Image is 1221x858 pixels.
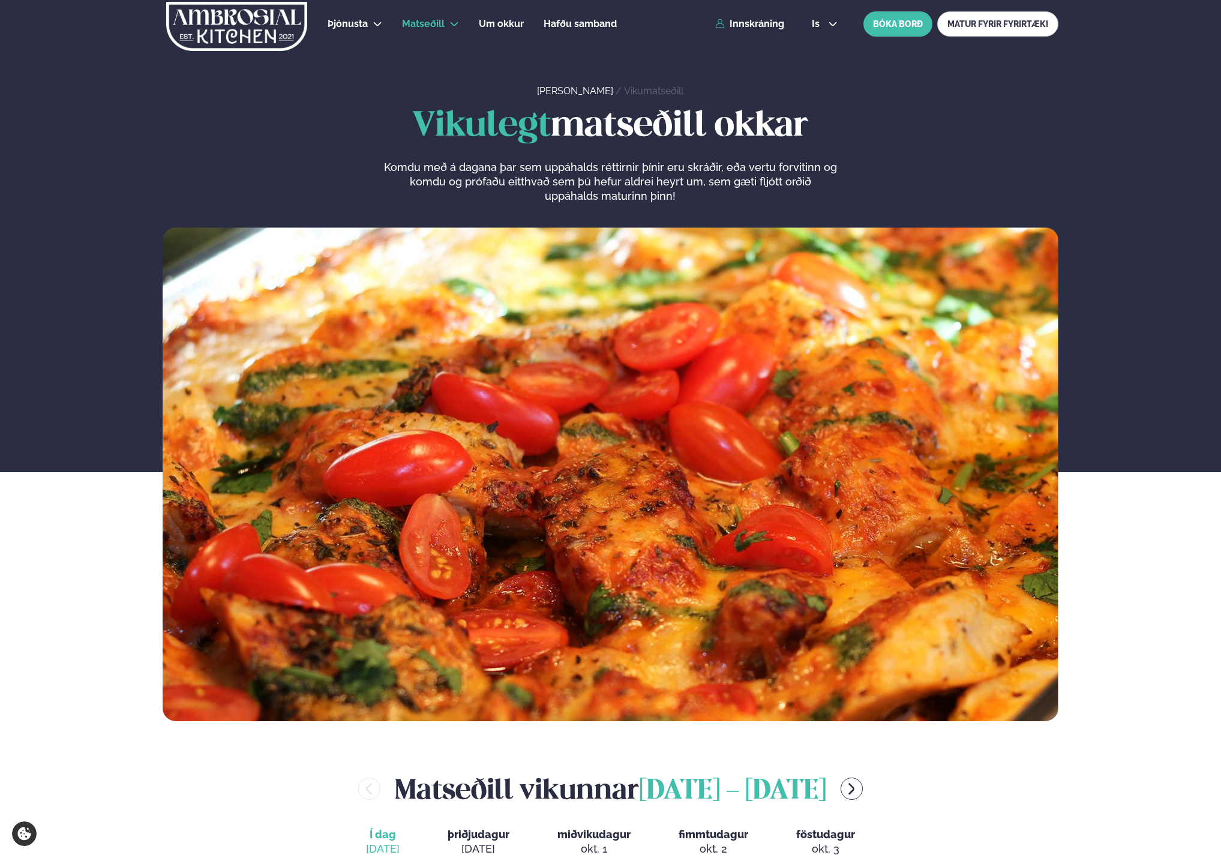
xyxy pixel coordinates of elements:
div: [DATE] [448,842,509,856]
span: Í dag [366,827,400,842]
a: Um okkur [479,17,524,31]
h1: matseðill okkar [163,107,1058,146]
img: logo [165,2,308,51]
span: Hafðu samband [544,18,617,29]
a: Matseðill [402,17,445,31]
a: Vikumatseðill [624,85,683,97]
div: okt. 2 [679,842,748,856]
button: is [802,19,847,29]
span: Vikulegt [412,110,551,143]
button: menu-btn-right [841,778,863,800]
span: föstudagur [796,828,855,841]
span: fimmtudagur [679,828,748,841]
div: [DATE] [366,842,400,856]
span: is [812,19,823,29]
button: BÓKA BORÐ [863,11,932,37]
span: miðvikudagur [557,828,631,841]
span: Um okkur [479,18,524,29]
h2: Matseðill vikunnar [395,769,826,808]
span: þriðjudagur [448,828,509,841]
span: / [616,85,624,97]
button: menu-btn-left [358,778,380,800]
span: Þjónusta [328,18,368,29]
p: Komdu með á dagana þar sem uppáhalds réttirnir þínir eru skráðir, eða vertu forvitinn og komdu og... [383,160,837,203]
a: MATUR FYRIR FYRIRTÆKI [937,11,1058,37]
a: [PERSON_NAME] [537,85,613,97]
a: Þjónusta [328,17,368,31]
div: okt. 3 [796,842,855,856]
div: okt. 1 [557,842,631,856]
a: Hafðu samband [544,17,617,31]
span: Matseðill [402,18,445,29]
a: Cookie settings [12,821,37,846]
span: [DATE] - [DATE] [639,778,826,805]
img: image alt [163,227,1058,721]
a: Innskráning [715,19,784,29]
